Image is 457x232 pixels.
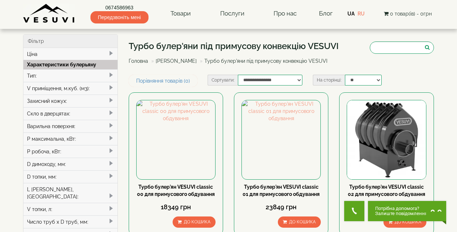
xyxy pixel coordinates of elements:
[23,107,117,120] div: Скло в дверцятах:
[137,100,215,179] img: Турбо булер'ян VESUVI classic 00 для примусового обдування
[184,219,210,224] span: До кошика
[23,183,117,203] div: L [PERSON_NAME], [GEOGRAPHIC_DATA]:
[313,75,345,86] label: На сторінці:
[23,170,117,183] div: D топки, мм:
[23,69,117,82] div: Тип:
[213,5,252,22] a: Послуги
[243,184,320,197] a: Турбо булер'ян VESUVI classic 01 для примусового обдування
[23,158,117,170] div: D димоходу, мм:
[395,219,421,224] span: До кошика
[173,216,216,228] button: До кошика
[198,57,327,65] li: Турбо булер'яни під примусову конвекцію VESUVI
[137,184,215,197] a: Турбо булер'ян VESUVI classic 00 для примусового обдування
[208,75,238,86] label: Сортувати:
[23,35,117,48] div: Фільтр
[129,58,148,64] a: Головна
[23,4,75,23] img: Завод VESUVI
[241,202,321,212] div: 23849 грн
[368,201,446,221] button: Chat button
[23,82,117,95] div: V приміщення, м.куб. (м3):
[242,100,320,179] img: Турбо булер'ян VESUVI classic 01 для примусового обдування
[344,201,364,221] button: Get Call button
[23,60,117,69] div: Характеристики булерьяну
[289,219,316,224] span: До кошика
[129,75,198,87] a: Порівняння товарів (0)
[129,41,339,51] h1: Турбо булер'яни під примусову конвекцію VESUVI
[23,120,117,132] div: Варильна поверхня:
[156,58,197,64] a: [PERSON_NAME]
[348,184,425,197] a: Турбо булер'ян VESUVI classic 02 для примусового обдування
[390,11,432,17] span: 0 товар(ів) - 0грн
[163,5,198,22] a: Товари
[23,203,117,215] div: V топки, л:
[383,216,426,228] button: До кошика
[347,100,426,179] img: Турбо булер'ян VESUVI classic 02 для примусового обдування
[358,11,365,17] a: RU
[347,11,355,17] a: UA
[382,10,434,18] button: 0 товар(ів) - 0грн
[136,202,216,212] div: 18349 грн
[375,211,427,216] span: Залиште повідомлення
[90,11,148,23] span: Передзвоніть мені
[278,216,321,228] button: До кошика
[23,95,117,107] div: Захисний кожух:
[23,145,117,158] div: P робоча, кВт:
[23,48,117,60] div: Ціна
[375,206,427,211] span: Потрібна допомога?
[23,132,117,145] div: P максимальна, кВт:
[319,10,333,17] a: Блог
[23,215,117,228] div: Число труб x D труб, мм:
[266,5,304,22] a: Про нас
[90,4,148,11] a: 0674586963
